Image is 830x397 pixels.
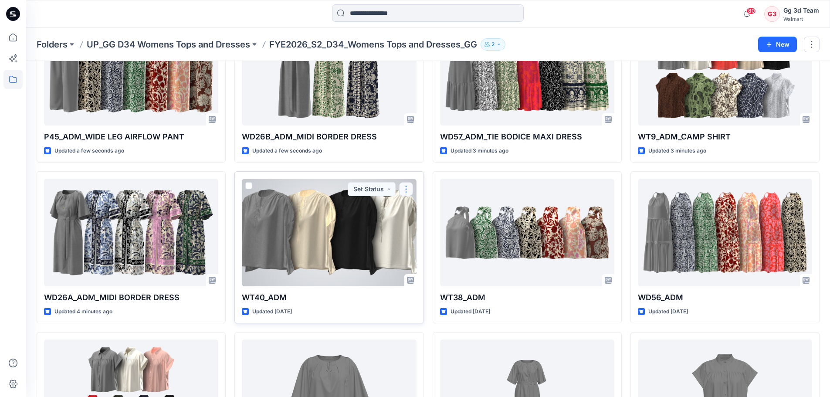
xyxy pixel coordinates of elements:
p: 2 [491,40,495,49]
p: Updated 3 minutes ago [648,146,706,156]
p: Updated a few seconds ago [54,146,124,156]
span: 80 [746,7,756,14]
div: G3 [764,6,780,22]
p: WD26B_ADM_MIDI BORDER DRESS [242,131,416,143]
a: WD56_ADM [638,179,812,286]
p: WD57_ADM_TIE BODICE MAXI DRESS [440,131,614,143]
a: WT9_ADM_CAMP SHIRT [638,18,812,126]
p: Updated [DATE] [451,307,490,316]
p: WD56_ADM [638,292,812,304]
p: WT38_ADM [440,292,614,304]
a: WT38_ADM [440,179,614,286]
a: WT40_ADM [242,179,416,286]
a: UP_GG D34 Womens Tops and Dresses [87,38,250,51]
div: Walmart [783,16,819,22]
a: WD26A_ADM_MIDI BORDER DRESS [44,179,218,286]
p: Updated 4 minutes ago [54,307,112,316]
p: Updated a few seconds ago [252,146,322,156]
p: FYE2026_S2_D34_Womens Tops and Dresses_GG [269,38,477,51]
a: WD57_ADM_TIE BODICE MAXI DRESS [440,18,614,126]
p: P45_ADM_WIDE LEG AIRFLOW PANT [44,131,218,143]
p: Updated [DATE] [648,307,688,316]
p: Updated 3 minutes ago [451,146,508,156]
a: P45_ADM_WIDE LEG AIRFLOW PANT [44,18,218,126]
p: Updated [DATE] [252,307,292,316]
div: Gg 3d Team [783,5,819,16]
p: WT9_ADM_CAMP SHIRT [638,131,812,143]
a: Folders [37,38,68,51]
p: WD26A_ADM_MIDI BORDER DRESS [44,292,218,304]
button: 2 [481,38,505,51]
a: WD26B_ADM_MIDI BORDER DRESS [242,18,416,126]
p: WT40_ADM [242,292,416,304]
button: New [758,37,797,52]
